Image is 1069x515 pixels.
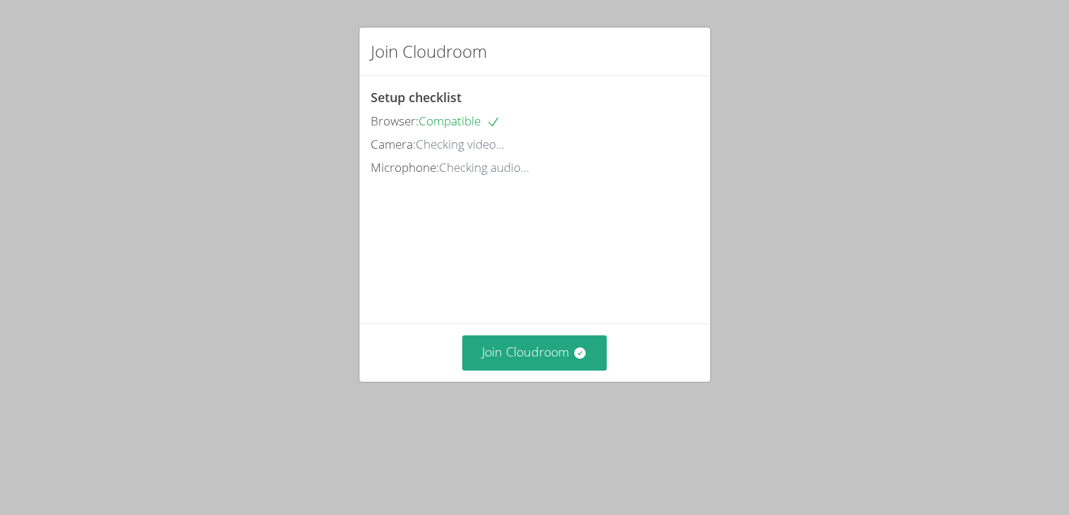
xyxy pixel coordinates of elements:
[371,89,462,106] span: Setup checklist
[371,136,416,152] span: Camera:
[462,335,607,370] button: Join Cloudroom
[371,159,439,175] span: Microphone:
[371,39,487,64] h2: Join Cloudroom
[371,113,419,129] span: Browser:
[416,136,505,152] span: Checking video...
[439,159,529,175] span: Checking audio...
[419,113,500,129] span: Compatible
